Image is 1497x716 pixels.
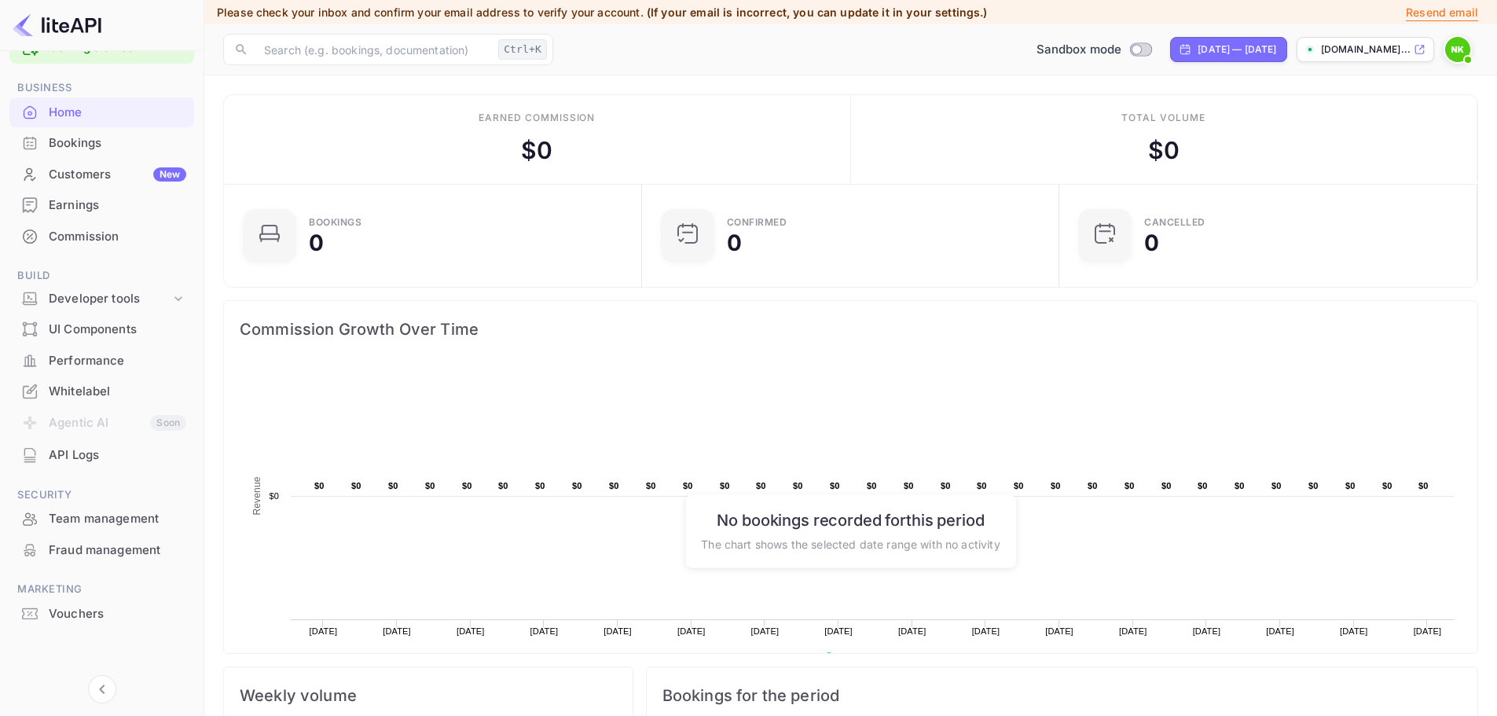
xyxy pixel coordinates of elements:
div: Home [9,97,194,128]
div: Vouchers [9,599,194,630]
text: $0 [867,481,877,490]
h6: No bookings recorded for this period [701,510,1000,529]
text: $0 [904,481,914,490]
div: Earnings [9,190,194,221]
text: $0 [1235,481,1245,490]
div: Developer tools [9,285,194,313]
div: Commission [49,228,186,246]
text: [DATE] [1119,626,1147,636]
div: Vouchers [49,605,186,623]
text: $0 [1308,481,1319,490]
text: [DATE] [310,626,338,636]
a: Earnings [9,190,194,219]
text: Revenue [251,476,262,515]
text: $0 [351,481,361,490]
div: Fraud management [49,542,186,560]
text: $0 [1051,481,1061,490]
text: $0 [977,481,987,490]
span: Weekly volume [240,683,617,708]
span: Please check your inbox and confirm your email address to verify your account. [217,6,644,19]
span: Commission Growth Over Time [240,317,1462,342]
img: nick kuijpers [1445,37,1470,62]
text: [DATE] [677,626,706,636]
text: $0 [1125,481,1135,490]
text: [DATE] [530,626,559,636]
div: Commission [9,222,194,252]
text: $0 [941,481,951,490]
input: Search (e.g. bookings, documentation) [255,34,492,65]
span: (If your email is incorrect, you can update it in your settings.) [647,6,988,19]
div: API Logs [49,446,186,464]
span: Marketing [9,581,194,598]
a: API Logs [9,440,194,469]
div: 0 [309,232,324,254]
text: $0 [1198,481,1208,490]
text: $0 [498,481,508,490]
text: [DATE] [604,626,632,636]
text: Revenue [839,652,879,663]
text: $0 [609,481,619,490]
text: [DATE] [383,626,411,636]
div: Fraud management [9,535,194,566]
text: [DATE] [751,626,780,636]
text: $0 [535,481,545,490]
div: UI Components [49,321,186,339]
span: Business [9,79,194,97]
div: Earned commission [479,111,595,125]
div: Bookings [49,134,186,152]
text: $0 [269,491,279,501]
div: API Logs [9,440,194,471]
text: [DATE] [457,626,485,636]
text: $0 [1088,481,1098,490]
text: [DATE] [1045,626,1073,636]
div: Whitelabel [9,376,194,407]
span: Security [9,487,194,504]
p: Resend email [1406,4,1478,21]
div: Developer tools [49,290,171,308]
div: [DATE] — [DATE] [1198,42,1276,57]
text: [DATE] [898,626,926,636]
div: Earnings [49,196,186,215]
text: $0 [683,481,693,490]
a: Performance [9,346,194,375]
p: The chart shows the selected date range with no activity [701,535,1000,552]
text: $0 [646,481,656,490]
div: Confirmed [727,218,787,227]
div: $ 0 [1148,133,1180,168]
div: CANCELLED [1144,218,1205,227]
a: CustomersNew [9,160,194,189]
div: 0 [1144,232,1159,254]
text: [DATE] [1266,626,1294,636]
p: [DOMAIN_NAME]... [1321,42,1411,57]
a: UI Components [9,314,194,343]
text: $0 [1271,481,1282,490]
div: Bookings [9,128,194,159]
text: $0 [720,481,730,490]
text: $0 [462,481,472,490]
a: Commission [9,222,194,251]
text: [DATE] [972,626,1000,636]
text: $0 [793,481,803,490]
span: Bookings for the period [662,683,1462,708]
a: Home [9,97,194,127]
text: $0 [1382,481,1392,490]
div: Ctrl+K [498,39,547,60]
text: $0 [388,481,398,490]
text: [DATE] [1193,626,1221,636]
div: CustomersNew [9,160,194,190]
a: Vouchers [9,599,194,628]
text: [DATE] [824,626,853,636]
div: Performance [49,352,186,370]
text: [DATE] [1340,626,1368,636]
div: Home [49,104,186,122]
div: Total volume [1121,111,1205,125]
div: Click to change the date range period [1170,37,1286,62]
button: Collapse navigation [88,675,116,703]
div: Whitelabel [49,383,186,401]
a: Whitelabel [9,376,194,406]
div: Customers [49,166,186,184]
span: Sandbox mode [1037,41,1122,59]
div: Team management [9,504,194,534]
div: 0 [727,232,742,254]
span: Build [9,267,194,285]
